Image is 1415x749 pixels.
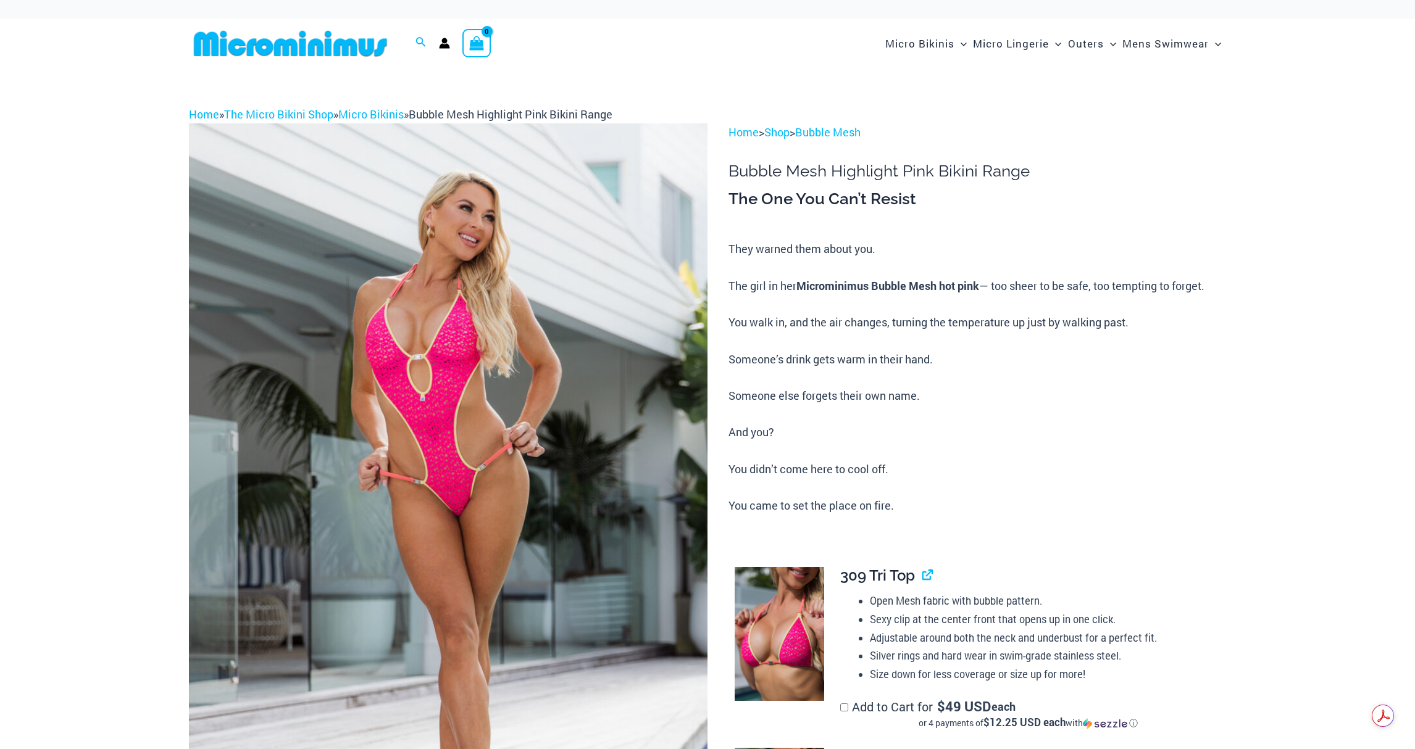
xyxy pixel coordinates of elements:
[870,665,1216,684] li: Size down for less coverage or size up for more!
[462,29,491,57] a: View Shopping Cart, empty
[1122,28,1209,59] span: Mens Swimwear
[728,125,759,139] a: Home
[189,107,219,122] a: Home
[840,703,848,711] input: Add to Cart for$49 USD eachor 4 payments of$12.25 USD eachwithSezzle Click to learn more about Se...
[415,35,427,51] a: Search icon link
[795,125,861,139] a: Bubble Mesh
[1119,25,1224,62] a: Mens SwimwearMenu ToggleMenu Toggle
[937,700,991,713] span: 49 USD
[728,240,1226,515] p: They warned them about you. The girl in her — too sheer to be safe, too tempting to forget. You w...
[1209,28,1221,59] span: Menu Toggle
[189,107,612,122] span: » » »
[840,698,1216,729] label: Add to Cart for
[870,647,1216,665] li: Silver rings and hard wear in swim-grade stainless steel.
[796,278,979,293] b: Microminimus Bubble Mesh hot pink
[728,123,1226,142] p: > >
[728,189,1226,210] h3: The One You Can’t Resist
[764,125,790,139] a: Shop
[880,23,1226,64] nav: Site Navigation
[870,592,1216,610] li: Open Mesh fabric with bubble pattern.
[338,107,404,122] a: Micro Bikinis
[1068,28,1104,59] span: Outers
[970,25,1064,62] a: Micro LingerieMenu ToggleMenu Toggle
[735,567,824,701] img: Bubble Mesh Highlight Pink 309 Top
[409,107,612,122] span: Bubble Mesh Highlight Pink Bikini Range
[983,715,1066,729] span: $12.25 USD each
[882,25,970,62] a: Micro BikinisMenu ToggleMenu Toggle
[885,28,954,59] span: Micro Bikinis
[1065,25,1119,62] a: OutersMenu ToggleMenu Toggle
[439,38,450,49] a: Account icon link
[728,162,1226,181] h1: Bubble Mesh Highlight Pink Bikini Range
[1049,28,1061,59] span: Menu Toggle
[224,107,333,122] a: The Micro Bikini Shop
[1104,28,1116,59] span: Menu Toggle
[840,717,1216,729] div: or 4 payments of$12.25 USD eachwithSezzle Click to learn more about Sezzle
[870,629,1216,647] li: Adjustable around both the neck and underbust for a perfect fit.
[870,610,1216,629] li: Sexy clip at the center front that opens up in one click.
[991,700,1016,713] span: each
[189,30,392,57] img: MM SHOP LOGO FLAT
[973,28,1049,59] span: Micro Lingerie
[840,717,1216,729] div: or 4 payments of with
[954,28,967,59] span: Menu Toggle
[840,566,915,584] span: 309 Tri Top
[1083,718,1127,729] img: Sezzle
[937,697,945,715] span: $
